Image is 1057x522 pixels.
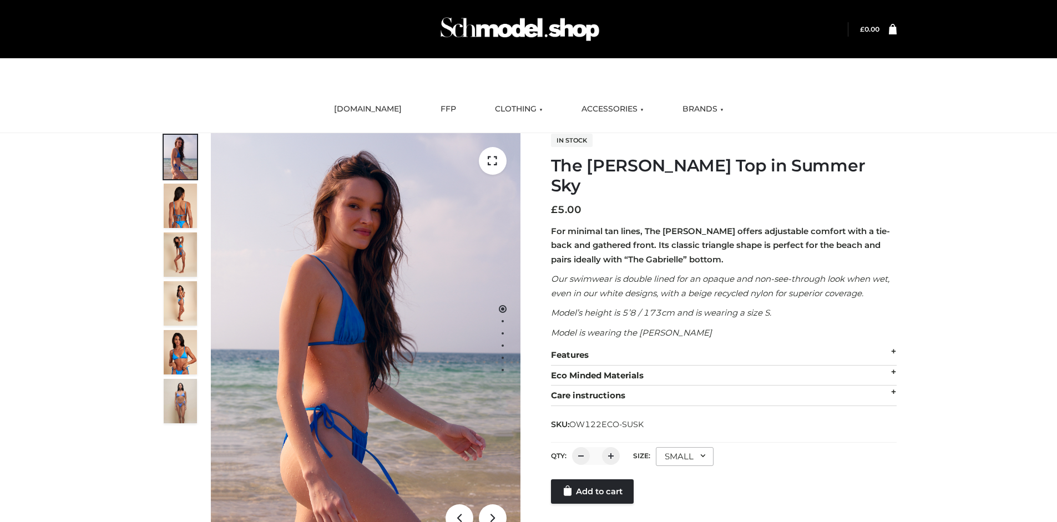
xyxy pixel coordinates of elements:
[569,419,644,429] span: OW122ECO-SUSK
[551,307,771,318] em: Model’s height is 5’8 / 173cm and is wearing a size S.
[551,366,897,386] div: Eco Minded Materials
[633,452,650,460] label: Size:
[656,447,714,466] div: SMALL
[551,479,634,504] a: Add to cart
[551,418,645,431] span: SKU:
[551,273,889,298] em: Our swimwear is double lined for an opaque and non-see-through look when wet, even in our white d...
[551,156,897,196] h1: The [PERSON_NAME] Top in Summer Sky
[326,97,410,121] a: [DOMAIN_NAME]
[164,379,197,423] img: SSVC.jpg
[551,345,897,366] div: Features
[551,226,890,265] strong: For minimal tan lines, The [PERSON_NAME] offers adjustable comfort with a tie-back and gathered f...
[860,25,879,33] bdi: 0.00
[164,281,197,326] img: 3.Alex-top_CN-1-1-2.jpg
[164,184,197,228] img: 5.Alex-top_CN-1-1_1-1.jpg
[551,386,897,406] div: Care instructions
[551,327,712,338] em: Model is wearing the [PERSON_NAME]
[164,330,197,374] img: 2.Alex-top_CN-1-1-2.jpg
[551,204,581,216] bdi: 5.00
[432,97,464,121] a: FFP
[551,204,558,216] span: £
[573,97,652,121] a: ACCESSORIES
[860,25,864,33] span: £
[164,135,197,179] img: 1.Alex-top_SS-1_4464b1e7-c2c9-4e4b-a62c-58381cd673c0-1.jpg
[551,452,567,460] label: QTY:
[437,7,603,51] img: Schmodel Admin 964
[487,97,551,121] a: CLOTHING
[164,232,197,277] img: 4.Alex-top_CN-1-1-2.jpg
[860,25,879,33] a: £0.00
[674,97,732,121] a: BRANDS
[551,134,593,147] span: In stock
